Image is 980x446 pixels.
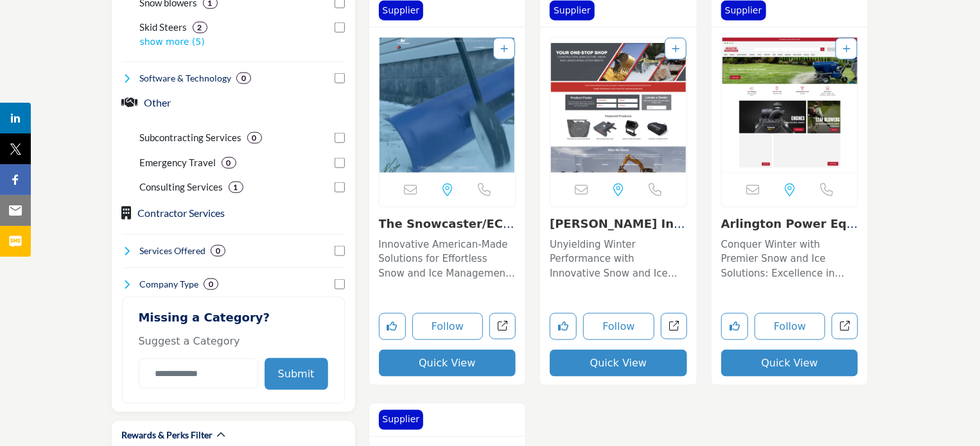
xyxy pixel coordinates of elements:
[198,23,202,32] b: 2
[721,217,859,231] h3: Arlington Power Equipment Inc.
[140,35,345,49] p: show more (5)
[725,4,762,17] p: Supplier
[335,158,345,168] input: Select Emergency Travel checkbox
[140,20,188,35] p: Skid Steers: Versatile skid steers for snow removal with various attachment options.
[335,133,345,143] input: Select Subcontracting Services checkbox
[554,4,591,17] p: Supplier
[550,217,685,244] a: [PERSON_NAME] Infrastructu...
[380,38,516,173] img: The Snowcaster/ECA Enterprises
[335,279,345,289] input: Select Company Type checkbox
[252,133,257,142] b: 0
[412,313,484,340] button: Follow
[204,279,218,290] div: 0 Results For Company Type
[843,44,850,54] a: Add To List
[236,73,251,84] div: 0 Results For Software & Technology
[241,74,246,83] b: 0
[144,95,171,110] button: Other
[335,246,345,256] input: Select Services Offered checkbox
[721,217,858,244] a: Arlington Power Equi...
[229,182,243,193] div: 1 Results For Consulting Services
[139,335,240,347] span: Suggest a Category
[139,72,231,85] h4: Software & Technology: Software & Technology encompasses the development, implementation, and use...
[550,217,687,231] h3: Stanley Infrastructure
[139,359,258,389] input: Category Name
[380,38,516,173] a: Open Listing in new tab
[379,217,514,244] a: The Snowcaster/ECA E...
[139,244,206,257] h4: Services Offered: Services Offered refers to the specific products, assistance, or expertise a bu...
[139,278,198,291] h4: Company Type: A Company Type refers to the legal structure of a business, such as sole proprietor...
[265,358,328,390] button: Submit
[721,313,748,340] button: Like listing
[550,237,687,281] p: Unyielding Winter Performance with Innovative Snow and Ice Solutions Operating within the Snow an...
[379,350,516,377] button: Quick View
[722,38,858,173] img: Arlington Power Equipment Inc.
[216,246,220,255] b: 0
[379,313,406,340] button: Like listing
[383,413,420,427] p: Supplier
[140,180,223,194] p: Consulting Services: Consulting Services
[722,38,858,173] a: Open Listing in new tab
[211,245,225,257] div: 0 Results For Services Offered
[209,280,213,289] b: 0
[721,350,859,377] button: Quick View
[721,234,859,281] a: Conquer Winter with Premier Snow and Ice Solutions: Excellence in Every Flake As a leader in the ...
[335,73,345,83] input: Select Software & Technology checkbox
[222,157,236,169] div: 0 Results For Emergency Travel
[550,313,577,340] button: Like listing
[489,313,516,339] a: Open the-snowcastereca-enterprises in new tab
[193,22,207,33] div: 2 Results For Skid Steers
[234,183,238,192] b: 1
[138,205,225,221] button: Contractor Services
[550,38,687,173] img: Stanley Infrastructure
[379,217,516,231] h3: The Snowcaster/ECA Enterprises
[140,130,242,145] p: Subcontracting Services: Subcontracting Services
[661,313,687,339] a: Open stanley-infrastructure in new tab
[500,44,508,54] a: Add To List
[672,44,679,54] a: Add To List
[140,155,216,170] p: Emergency Travel: Emergency Travel
[550,350,687,377] button: Quick View
[721,237,859,281] p: Conquer Winter with Premier Snow and Ice Solutions: Excellence in Every Flake As a leader in the ...
[755,313,826,340] button: Follow
[832,313,858,339] a: Open arlington-power-equipment-inc in new tab
[379,237,516,281] p: Innovative American-Made Solutions for Effortless Snow and Ice Management Operating in the Snow a...
[379,234,516,281] a: Innovative American-Made Solutions for Effortless Snow and Ice Management Operating in the Snow a...
[550,234,687,281] a: Unyielding Winter Performance with Innovative Snow and Ice Solutions Operating within the Snow an...
[227,159,231,167] b: 0
[383,4,420,17] p: Supplier
[583,313,654,340] button: Follow
[139,311,328,334] h2: Missing a Category?
[335,22,345,33] input: Select Skid Steers checkbox
[122,429,213,442] h2: Rewards & Perks Filter
[335,182,345,193] input: Select Consulting Services checkbox
[247,132,262,144] div: 0 Results For Subcontracting Services
[550,38,687,173] a: Open Listing in new tab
